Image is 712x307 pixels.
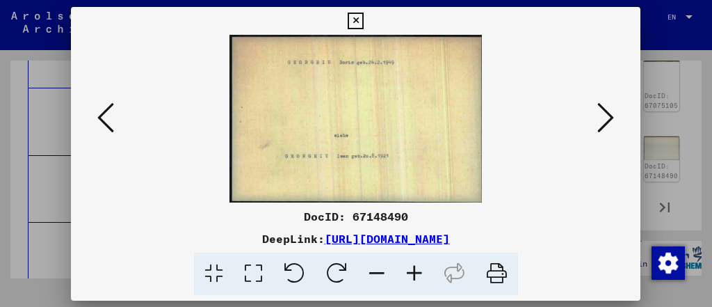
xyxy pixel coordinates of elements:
a: [URL][DOMAIN_NAME] [325,232,450,246]
img: 001.jpg [118,35,593,203]
div: Change consent [651,246,684,279]
img: Change consent [652,246,685,280]
div: DeepLink: [71,230,640,247]
div: DocID: 67148490 [71,208,640,225]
